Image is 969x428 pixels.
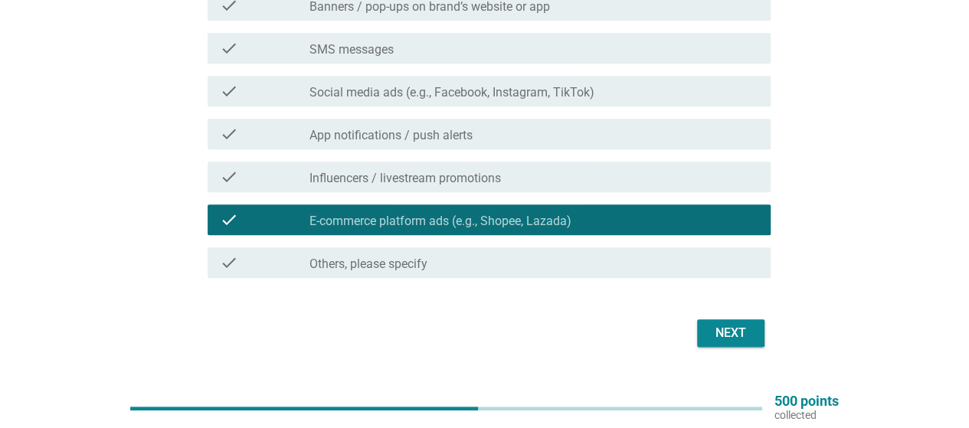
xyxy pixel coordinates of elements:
[220,211,238,229] i: check
[220,82,238,100] i: check
[309,171,501,186] label: Influencers / livestream promotions
[709,324,752,342] div: Next
[774,394,839,408] p: 500 points
[309,128,473,143] label: App notifications / push alerts
[220,39,238,57] i: check
[774,408,839,422] p: collected
[220,253,238,272] i: check
[309,85,594,100] label: Social media ads (e.g., Facebook, Instagram, TikTok)
[309,256,427,272] label: Others, please specify
[697,319,764,347] button: Next
[309,214,571,229] label: E-commerce platform ads (e.g., Shopee, Lazada)
[309,42,394,57] label: SMS messages
[220,125,238,143] i: check
[220,168,238,186] i: check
